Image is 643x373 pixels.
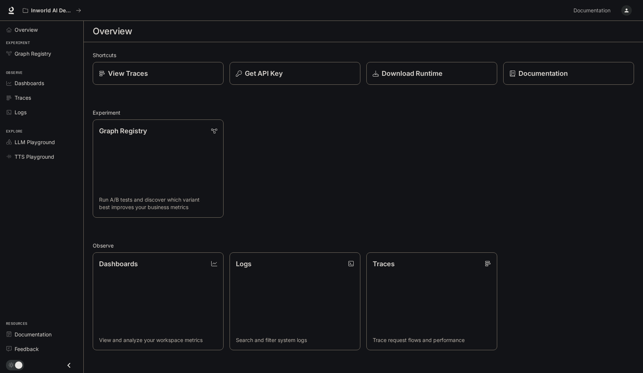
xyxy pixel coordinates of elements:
a: Logs [3,106,80,119]
a: Documentation [570,3,616,18]
a: DashboardsView and analyze your workspace metrics [93,252,224,351]
a: Download Runtime [366,62,497,85]
span: Graph Registry [15,50,51,57]
p: Documentation [519,68,568,78]
h2: Observe [93,242,634,249]
h2: Shortcuts [93,51,634,59]
p: View Traces [108,68,148,78]
p: Get API Key [245,68,283,78]
span: Feedback [15,345,39,353]
span: Overview [15,26,38,34]
a: Graph RegistryRun A/B tests and discover which variant best improves your business metrics [93,119,224,218]
a: View Traces [93,62,224,85]
a: LogsSearch and filter system logs [230,252,360,351]
h2: Experiment [93,109,634,116]
a: Dashboards [3,77,80,90]
span: Logs [15,108,27,116]
button: Close drawer [61,358,77,373]
a: Graph Registry [3,47,80,60]
button: All workspaces [19,3,84,18]
span: LLM Playground [15,138,55,146]
a: TracesTrace request flows and performance [366,252,497,351]
p: Trace request flows and performance [373,336,491,344]
span: Documentation [573,6,610,15]
p: View and analyze your workspace metrics [99,336,217,344]
p: Traces [373,259,395,269]
span: TTS Playground [15,153,54,161]
span: Dark mode toggle [15,361,22,369]
a: Documentation [3,328,80,341]
p: Inworld AI Demos [31,7,73,14]
p: Search and filter system logs [236,336,354,344]
a: TTS Playground [3,150,80,163]
a: Overview [3,23,80,36]
p: Run A/B tests and discover which variant best improves your business metrics [99,196,217,211]
h1: Overview [93,24,132,39]
a: Feedback [3,342,80,355]
p: Graph Registry [99,126,147,136]
a: Documentation [503,62,634,85]
p: Download Runtime [382,68,443,78]
p: Dashboards [99,259,138,269]
span: Documentation [15,330,52,338]
span: Dashboards [15,79,44,87]
button: Get API Key [230,62,360,85]
span: Traces [15,94,31,102]
a: LLM Playground [3,136,80,149]
p: Logs [236,259,252,269]
a: Traces [3,91,80,104]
